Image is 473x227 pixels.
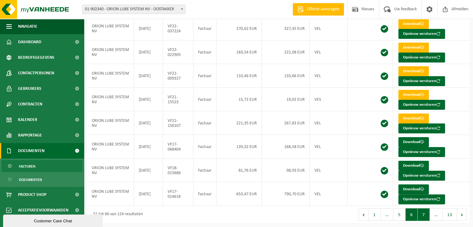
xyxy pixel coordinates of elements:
td: Factuur [193,64,216,88]
a: Download [398,184,429,194]
td: 183,54 EUR [216,40,262,64]
td: 15,72 EUR [216,88,262,111]
td: 139,32 EUR [216,135,262,159]
td: 222,08 EUR [262,40,310,64]
td: VEL [310,17,348,40]
span: Navigatie [18,19,37,34]
td: [DATE] [134,17,163,40]
a: Documenten [2,174,82,185]
td: 267,83 EUR [262,111,310,135]
td: ORION LUBE SYSTEM NV [87,17,134,40]
td: VEL [310,159,348,182]
td: 168,58 EUR [262,135,310,159]
td: Factuur [193,111,216,135]
a: Download [398,161,429,171]
button: 5 [393,208,406,221]
a: Facturen [2,160,82,172]
span: Documenten [18,143,44,159]
td: VF22-037224 [163,17,193,40]
span: Offerte aanvragen [305,6,341,12]
td: VEL [310,64,348,88]
button: Opnieuw versturen [398,171,445,181]
span: Product Shop [18,187,46,202]
iframe: chat widget [3,213,104,227]
td: 270,62 EUR [216,17,262,40]
td: 110,46 EUR [216,64,262,88]
span: Gebruikers [18,81,41,96]
td: [DATE] [134,88,163,111]
td: VF18-015686 [163,159,193,182]
td: ORION LUBE SYSTEM NV [87,159,134,182]
button: Opnieuw versturen [398,194,445,204]
span: Contactpersonen [18,65,54,81]
td: ORION LUBE SYSTEM NV [87,64,134,88]
td: 19,02 EUR [262,88,310,111]
td: 653,47 EUR [216,182,262,206]
button: Opnieuw versturen [398,53,445,63]
td: 790,70 EUR [262,182,310,206]
a: Download [398,66,429,76]
td: 98,93 EUR [262,159,310,182]
button: Opnieuw versturen [398,100,445,110]
td: VEL [310,40,348,64]
a: Download [398,19,429,29]
button: Opnieuw versturen [398,147,445,157]
a: Download [398,90,429,100]
a: Offerte aanvragen [293,3,344,16]
button: Opnieuw versturen [398,29,445,39]
span: … [381,208,393,221]
td: Factuur [193,40,216,64]
td: ORION LUBE SYSTEM NV [87,111,134,135]
td: [DATE] [134,159,163,182]
div: 51 tot 60 van 124 resultaten [90,209,143,220]
td: 327,45 EUR [262,17,310,40]
td: 81,76 EUR [216,159,262,182]
span: 01-902340 - ORION LUBE SYSTEM NV - OOSTAKKER [82,5,185,14]
td: VF17-068404 [163,135,193,159]
span: Acceptatievoorwaarden [18,202,68,218]
td: Factuur [193,182,216,206]
a: Download [398,137,429,147]
td: VF22-009327 [163,64,193,88]
button: Opnieuw versturen [398,123,445,133]
span: Rapportage [18,127,42,143]
td: [DATE] [134,40,163,64]
button: 1 [369,208,381,221]
span: Documenten [19,174,42,186]
button: Next [457,208,467,221]
td: VF22-022905 [163,40,193,64]
span: Kalender [18,112,37,127]
td: 133,66 EUR [262,64,310,88]
td: ORION LUBE SYSTEM NV [87,182,134,206]
td: Factuur [193,17,216,40]
span: Dashboard [18,34,41,50]
a: Download [398,43,429,53]
button: 13 [443,208,457,221]
td: VEL [310,111,348,135]
button: 6 [406,208,418,221]
td: [DATE] [134,111,163,135]
td: Factuur [193,135,216,159]
button: 7 [418,208,430,221]
td: [DATE] [134,64,163,88]
td: 221,35 EUR [216,111,262,135]
span: … [430,208,443,221]
td: VF21-150107 [163,111,193,135]
td: ORION LUBE SYSTEM NV [87,88,134,111]
td: [DATE] [134,135,163,159]
td: VEL [310,182,348,206]
td: Factuur [193,159,216,182]
a: Download [398,113,429,123]
td: VF21-15523 [163,88,193,111]
td: ORION LUBE SYSTEM NV [87,135,134,159]
button: Opnieuw versturen [398,76,445,86]
td: [DATE] [134,182,163,206]
span: Facturen [19,160,35,172]
td: Factuur [193,88,216,111]
td: VF17-014618 [163,182,193,206]
td: VES [310,88,348,111]
span: Bedrijfsgegevens [18,50,54,65]
span: Contracten [18,96,42,112]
